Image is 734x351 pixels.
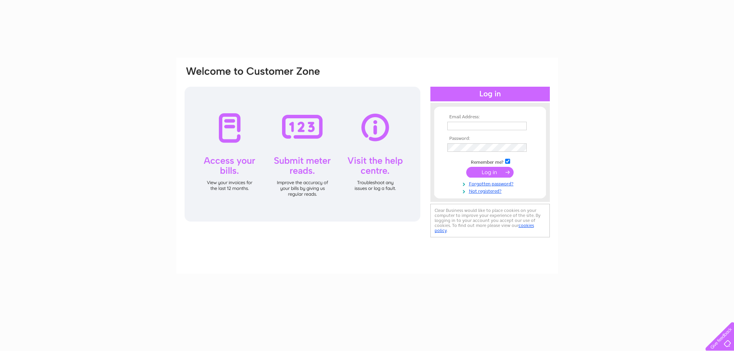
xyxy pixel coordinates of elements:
div: Clear Business would like to place cookies on your computer to improve your experience of the sit... [430,204,550,237]
th: Email Address: [445,114,535,120]
a: Forgotten password? [447,180,535,187]
a: Not registered? [447,187,535,194]
th: Password: [445,136,535,141]
input: Submit [466,167,514,178]
td: Remember me? [445,158,535,165]
a: cookies policy [435,223,534,233]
